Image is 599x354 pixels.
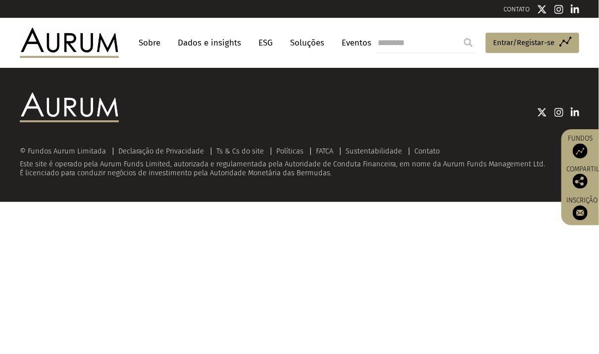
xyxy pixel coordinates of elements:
a: Declaração de Privacidade [118,147,204,155]
img: Ícone do Linkedin [571,107,580,117]
img: Ícone do Twitter [537,4,547,14]
img: Acessar Fundos [573,144,588,158]
span: Entrar/Registar-se [493,37,554,49]
a: ESG [253,34,278,52]
img: Aurum [20,28,119,57]
font: Fundos [568,134,593,143]
a: Fundos [566,134,594,158]
a: CONTATO [503,5,530,13]
a: Soluções [285,34,329,52]
a: Políticas [276,147,303,155]
a: Ts & Cs do site [216,147,264,155]
font: Este site é operado pela Aurum Funds Limited, autorizada e regulamentada pela Autoridade de Condu... [20,159,545,177]
img: Compartilhe esta postagem [573,174,588,189]
a: Eventos [337,34,371,52]
img: Ícone do Instagram [554,107,563,117]
a: Contato [414,147,440,155]
font: Inscrição [566,196,598,204]
img: Ícone do Instagram [554,4,563,14]
a: Inscrição [566,196,598,220]
div: © Fundos Aurum Limitada [20,148,111,155]
input: Submit [458,33,478,52]
a: Dados e insights [173,34,246,52]
img: Ícone do Twitter [537,107,547,117]
a: Entrar/Registar-se [486,33,579,53]
a: Sustentabilidade [346,147,402,155]
img: Logotipo Aurum [20,93,119,122]
a: FATCA [316,147,333,155]
a: Sobre [134,34,165,52]
img: Ícone do Linkedin [571,4,580,14]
